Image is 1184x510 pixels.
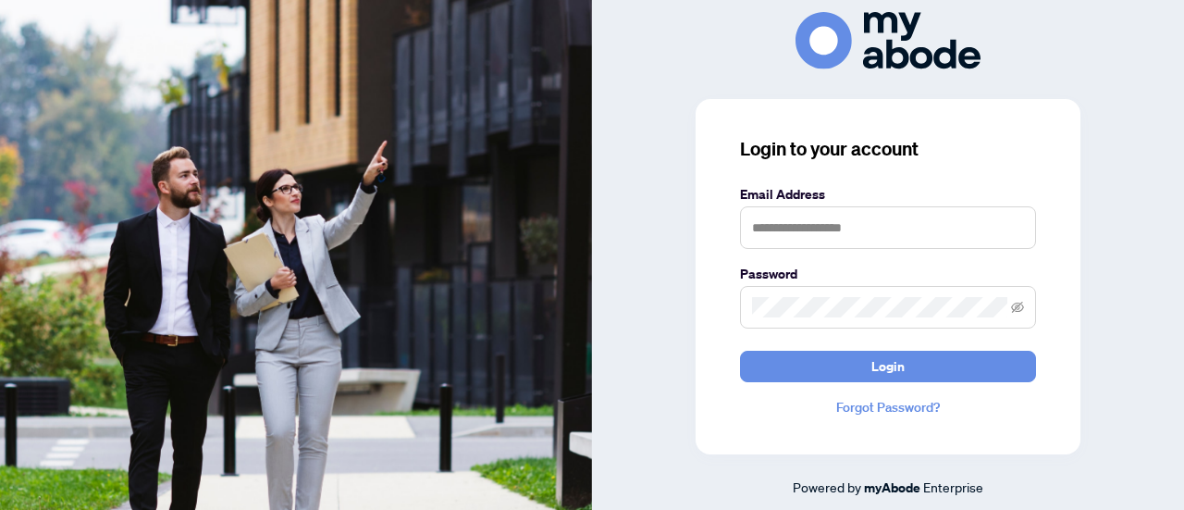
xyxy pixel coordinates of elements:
button: Login [740,351,1036,382]
span: Powered by [793,479,861,495]
a: myAbode [864,478,920,498]
a: Forgot Password? [740,397,1036,417]
span: eye-invisible [1011,301,1024,314]
label: Password [740,264,1036,284]
label: Email Address [740,184,1036,205]
span: Login [871,352,905,381]
span: Enterprise [923,479,983,495]
h3: Login to your account [740,136,1036,162]
img: ma-logo [795,12,980,68]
